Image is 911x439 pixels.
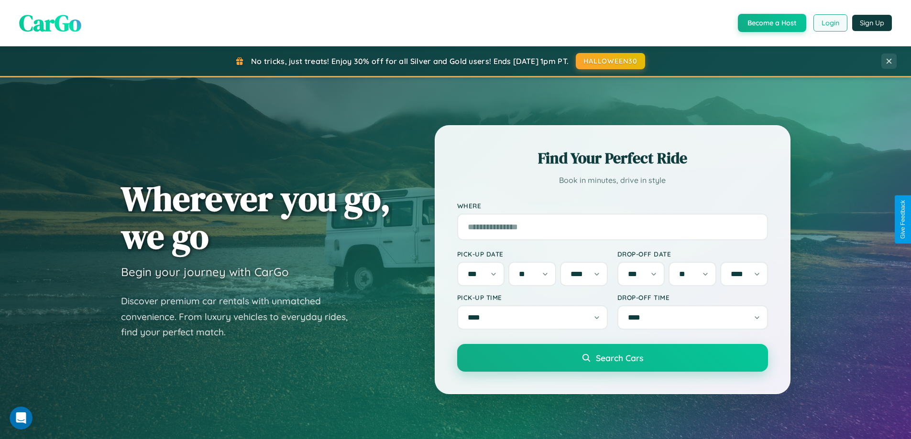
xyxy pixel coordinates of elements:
[457,173,768,187] p: Book in minutes, drive in style
[813,14,847,32] button: Login
[576,53,645,69] button: HALLOWEEN30
[251,56,569,66] span: No tricks, just treats! Enjoy 30% off for all Silver and Gold users! Ends [DATE] 1pm PT.
[121,180,391,255] h1: Wherever you go, we go
[121,293,360,340] p: Discover premium car rentals with unmatched convenience. From luxury vehicles to everyday rides, ...
[900,200,906,239] div: Give Feedback
[596,353,643,363] span: Search Cars
[19,7,81,39] span: CarGo
[852,15,892,31] button: Sign Up
[10,407,33,429] iframe: Intercom live chat
[457,148,768,169] h2: Find Your Perfect Ride
[457,293,608,301] label: Pick-up Time
[738,14,806,32] button: Become a Host
[457,250,608,258] label: Pick-up Date
[617,293,768,301] label: Drop-off Time
[121,265,289,279] h3: Begin your journey with CarGo
[617,250,768,258] label: Drop-off Date
[457,202,768,210] label: Where
[457,344,768,372] button: Search Cars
